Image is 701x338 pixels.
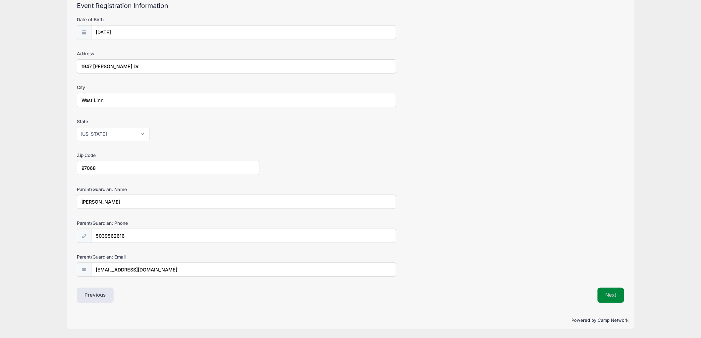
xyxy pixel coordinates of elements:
h2: Event Registration Information [77,2,624,10]
button: Previous [77,288,114,303]
button: Next [598,288,624,303]
label: City [77,84,259,91]
input: (xxx) xxx-xxxx [91,229,396,243]
label: State [77,118,259,125]
label: Date of Birth [77,16,259,23]
input: mm/dd/yyyy [91,25,396,39]
label: Parent/Guardian: Name [77,186,259,193]
label: Address [77,50,259,57]
label: Zip Code [77,152,259,159]
label: Parent/Guardian: Phone [77,220,259,226]
label: Parent/Guardian: Email [77,254,259,260]
input: xxxxx [77,161,259,175]
input: email@email.com [91,263,396,277]
p: Powered by Camp Network [73,317,629,324]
